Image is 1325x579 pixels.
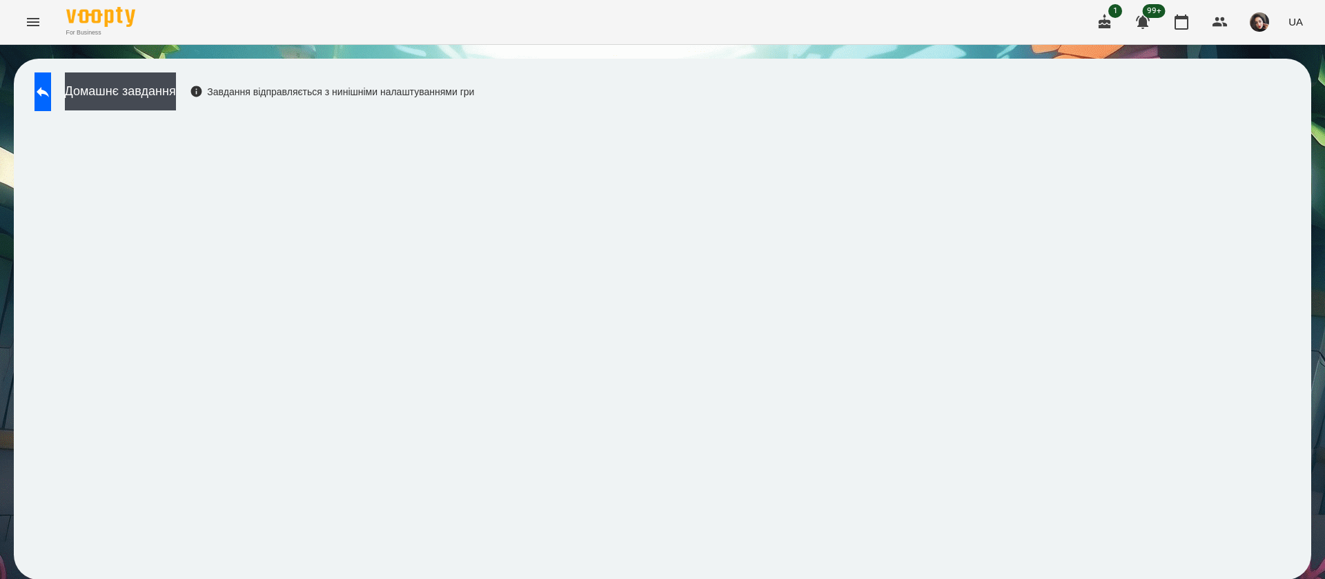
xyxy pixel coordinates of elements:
span: For Business [66,28,135,37]
span: UA [1288,14,1303,29]
span: 1 [1108,4,1122,18]
span: 99+ [1143,4,1166,18]
button: Menu [17,6,50,39]
div: Завдання відправляється з нинішніми налаштуваннями гри [190,85,475,99]
button: Домашнє завдання [65,72,176,110]
img: Voopty Logo [66,7,135,27]
button: UA [1283,9,1308,35]
img: 415cf204168fa55e927162f296ff3726.jpg [1250,12,1269,32]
